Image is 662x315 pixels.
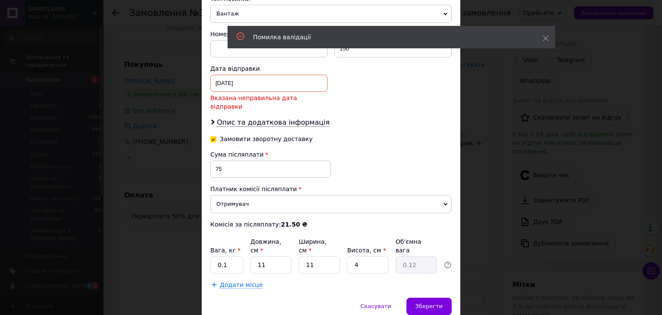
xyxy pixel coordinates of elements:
[210,195,452,213] span: Отримувач
[220,281,263,289] span: Додати місце
[220,135,312,143] div: Замовити зворотну доставку
[347,247,386,254] label: Висота, см
[210,64,328,73] div: Дата відправки
[396,237,437,255] div: Об'ємна вага
[360,303,391,309] span: Скасувати
[210,151,264,158] span: Сума післяплати
[281,221,307,228] b: 21.50 ₴
[210,186,297,192] span: Платник комісії післяплати
[210,30,328,38] div: Номер упаковки (не обов'язково)
[210,5,452,23] span: Вантаж
[415,303,443,309] span: Зберегти
[217,118,330,127] span: Опис та додаткова інформація
[253,33,521,41] div: Помилка валідації
[250,238,281,254] label: Довжина, см
[210,220,452,229] div: Комісія за післяплату:
[210,247,240,254] label: Вага, кг
[299,238,326,254] label: Ширина, см
[210,94,328,111] span: Вказана неправильна дата відправки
